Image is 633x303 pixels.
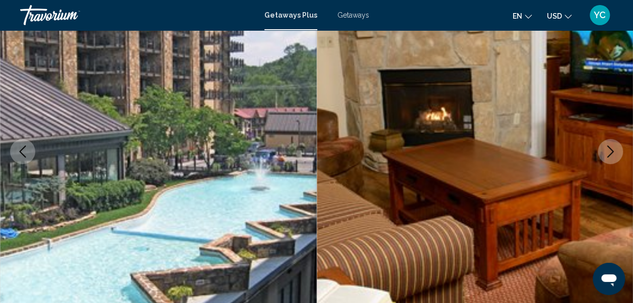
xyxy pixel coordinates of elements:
a: Getaways Plus [264,11,317,19]
button: Previous image [10,139,35,164]
span: YC [594,10,606,20]
button: Next image [598,139,623,164]
button: Change currency [547,9,572,23]
iframe: Button to launch messaging window [593,263,625,295]
a: Getaways [337,11,369,19]
span: en [513,12,522,20]
a: Travorium [20,5,254,25]
span: USD [547,12,562,20]
button: User Menu [587,5,613,26]
button: Change language [513,9,532,23]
